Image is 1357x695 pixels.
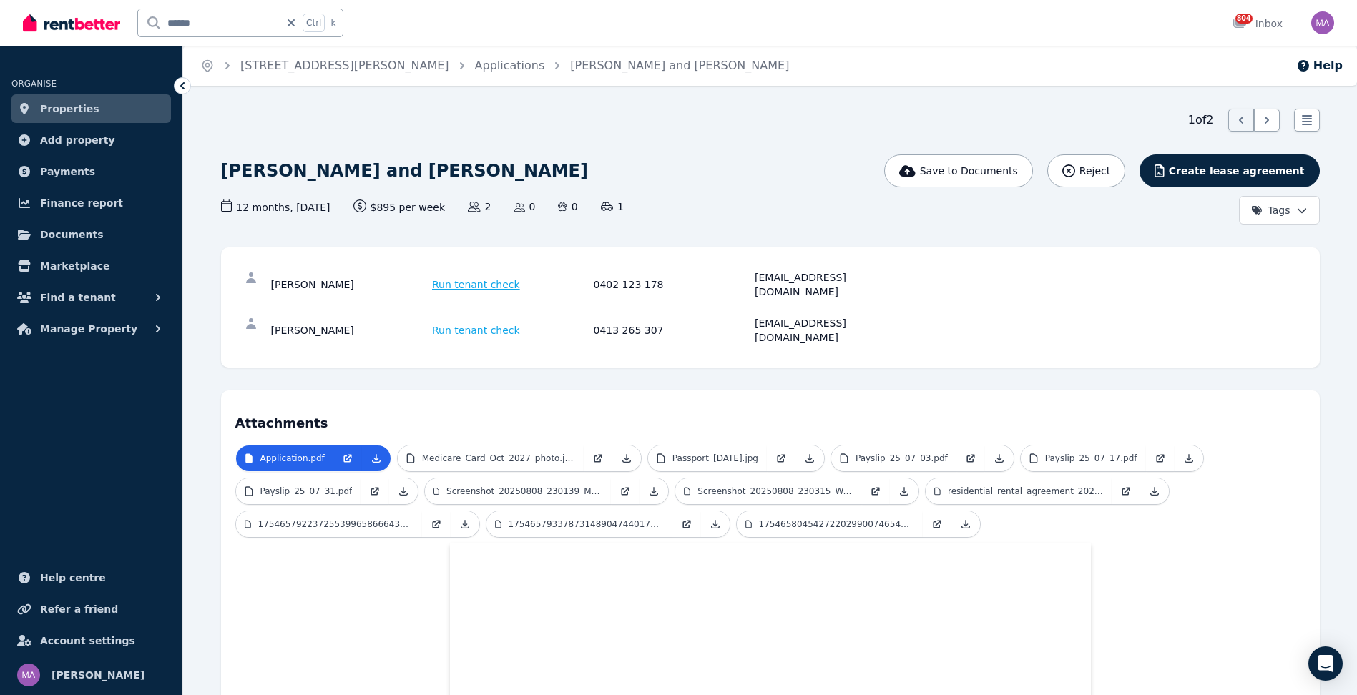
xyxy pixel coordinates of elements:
[475,59,545,72] a: Applications
[948,485,1103,497] p: residential_rental_agreement_2024_2025.pdf
[422,511,451,537] a: Open in new Tab
[1045,453,1137,464] p: Payslip_25_07_17.pdf
[11,283,171,312] button: Find a tenant
[1233,16,1283,31] div: Inbox
[432,323,520,337] span: Run tenant check
[425,478,611,504] a: Screenshot_20250808_230139_M365_Copilot.jpg
[1112,478,1140,504] a: Open in new Tab
[353,199,446,215] span: $895 per week
[1146,445,1175,471] a: Open in new Tab
[594,270,751,299] div: 0402 123 178
[558,199,577,214] span: 0
[594,316,751,345] div: 0413 265 307
[611,478,640,504] a: Open in new Tab
[446,485,602,497] p: Screenshot_20250808_230139_M365_Copilot.jpg
[767,445,795,471] a: Open in new Tab
[221,199,330,215] span: 12 months , [DATE]
[40,226,104,243] span: Documents
[40,632,135,649] span: Account settings
[11,79,57,89] span: ORGANISE
[737,511,923,537] a: 17546580454272202990074654916396.jpg
[956,445,985,471] a: Open in new Tab
[221,159,588,182] h1: [PERSON_NAME] and [PERSON_NAME]
[11,220,171,249] a: Documents
[1175,445,1203,471] a: Download Attachment
[271,270,428,299] div: [PERSON_NAME]
[11,626,171,655] a: Account settings
[1169,164,1305,178] span: Create lease agreement
[468,199,491,214] span: 2
[926,478,1112,504] a: residential_rental_agreement_2024_2025.pdf
[672,511,701,537] a: Open in new Tab
[755,316,912,345] div: [EMAIL_ADDRESS][DOMAIN_NAME]
[1308,646,1343,681] div: Open Intercom Messenger
[509,518,664,530] p: 17546579337873148904744017392145.jpg
[701,511,730,537] a: Download Attachment
[11,126,171,154] a: Add property
[40,163,95,180] span: Payments
[40,320,137,337] span: Manage Property
[697,485,853,497] p: Screenshot_20250808_230315_Westpac.jpg
[795,445,824,471] a: Download Attachment
[40,569,106,586] span: Help centre
[923,511,951,537] a: Open in new Tab
[1296,57,1343,74] button: Help
[584,445,612,471] a: Open in new Tab
[235,405,1305,433] h4: Attachments
[951,511,980,537] a: Download Attachment
[303,14,325,32] span: Ctrl
[52,666,144,684] span: [PERSON_NAME]
[271,316,428,345] div: [PERSON_NAME]
[755,270,912,299] div: [EMAIL_ADDRESS][DOMAIN_NAME]
[1251,203,1290,217] span: Tags
[11,563,171,592] a: Help centre
[240,59,449,72] a: [STREET_ADDRESS][PERSON_NAME]
[514,199,536,214] span: 0
[1311,11,1334,34] img: Marc Angelone
[389,478,418,504] a: Download Attachment
[23,12,120,34] img: RentBetter
[40,257,109,275] span: Marketplace
[451,511,479,537] a: Download Attachment
[920,164,1018,178] span: Save to Documents
[831,445,956,471] a: Payslip_25_07_03.pdf
[1140,154,1319,187] button: Create lease agreement
[648,445,767,471] a: Passport_[DATE].jpg
[11,315,171,343] button: Manage Property
[40,289,116,306] span: Find a tenant
[260,485,353,497] p: Payslip_25_07_31.pdf
[1047,154,1125,187] button: Reject
[856,453,948,464] p: Payslip_25_07_03.pdf
[422,453,575,464] p: Medicare_Card_Oct_2027_photo.jpg
[40,601,118,618] span: Refer a friend
[861,478,890,504] a: Open in new Tab
[1079,164,1110,178] span: Reject
[432,277,520,292] span: Run tenant check
[362,445,391,471] a: Download Attachment
[258,518,413,530] p: 17546579223725539965866643511810.jpg
[884,154,1033,187] button: Save to Documents
[1021,445,1146,471] a: Payslip_25_07_17.pdf
[985,445,1014,471] a: Download Attachment
[236,478,361,504] a: Payslip_25_07_31.pdf
[675,478,861,504] a: Screenshot_20250808_230315_Westpac.jpg
[17,664,40,686] img: Marc Angelone
[11,94,171,123] a: Properties
[398,445,584,471] a: Medicare_Card_Oct_2027_photo.jpg
[759,518,914,530] p: 17546580454272202990074654916396.jpg
[486,511,672,537] a: 17546579337873148904744017392145.jpg
[260,453,325,464] p: Application.pdf
[40,100,99,117] span: Properties
[40,132,115,149] span: Add property
[601,199,624,214] span: 1
[11,252,171,280] a: Marketplace
[11,189,171,217] a: Finance report
[330,17,335,29] span: k
[361,478,389,504] a: Open in new Tab
[1235,14,1253,24] span: 804
[236,445,333,471] a: Application.pdf
[672,453,758,464] p: Passport_[DATE].jpg
[890,478,918,504] a: Download Attachment
[612,445,641,471] a: Download Attachment
[183,46,806,86] nav: Breadcrumb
